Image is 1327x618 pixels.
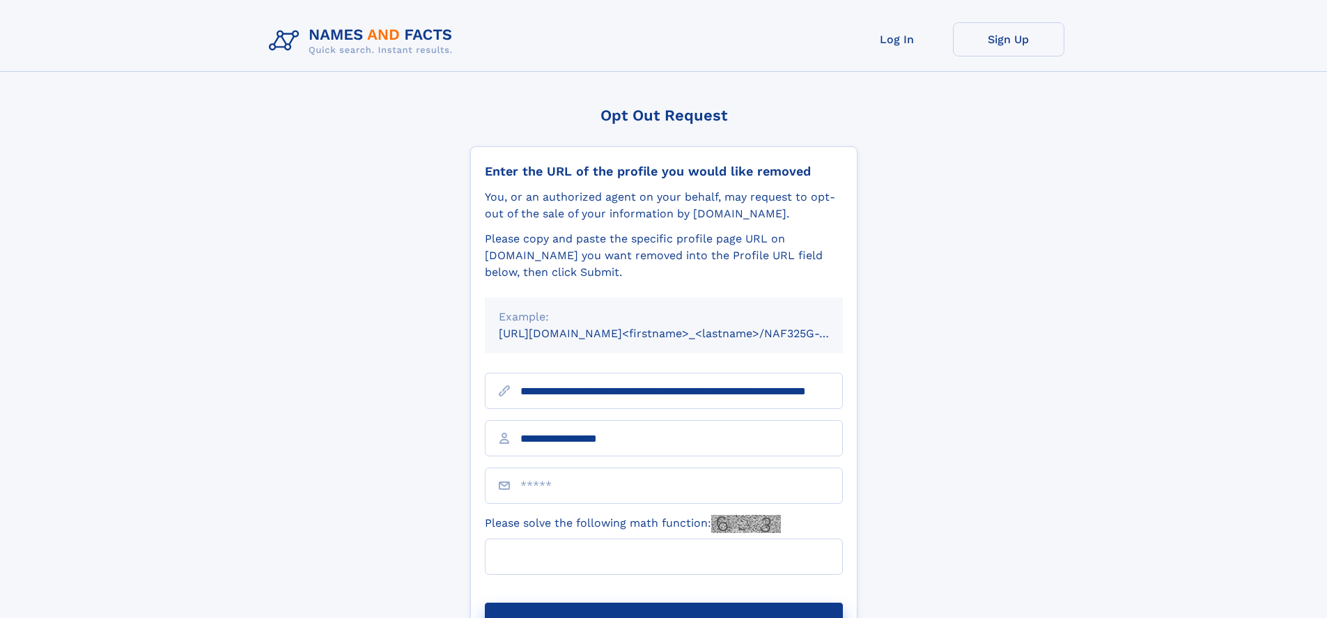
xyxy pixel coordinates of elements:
[841,22,953,56] a: Log In
[499,327,869,340] small: [URL][DOMAIN_NAME]<firstname>_<lastname>/NAF325G-xxxxxxxx
[499,309,829,325] div: Example:
[470,107,857,124] div: Opt Out Request
[485,164,843,179] div: Enter the URL of the profile you would like removed
[953,22,1064,56] a: Sign Up
[263,22,464,60] img: Logo Names and Facts
[485,231,843,281] div: Please copy and paste the specific profile page URL on [DOMAIN_NAME] you want removed into the Pr...
[485,515,781,533] label: Please solve the following math function:
[485,189,843,222] div: You, or an authorized agent on your behalf, may request to opt-out of the sale of your informatio...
